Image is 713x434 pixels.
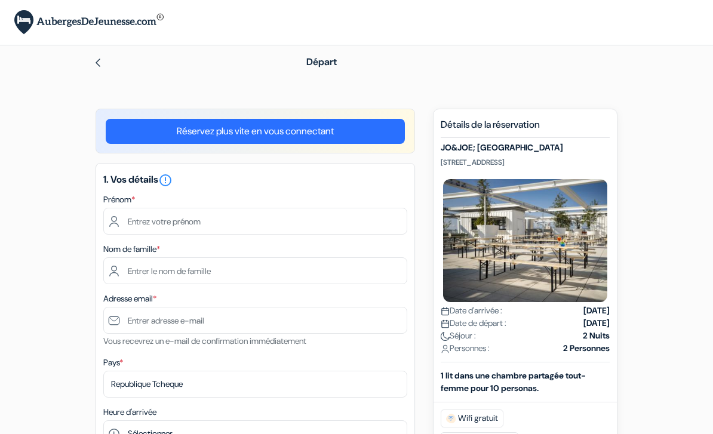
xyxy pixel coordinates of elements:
[103,406,156,418] label: Heure d'arrivée
[441,307,450,316] img: calendar.svg
[103,335,306,346] small: Vous recevrez un e-mail de confirmation immédiatement
[158,173,173,187] i: error_outline
[441,119,610,138] h5: Détails de la réservation
[441,344,450,353] img: user_icon.svg
[106,119,405,144] a: Réservez plus vite en vous connectant
[441,317,506,330] span: Date de départ :
[158,173,173,186] a: error_outline
[103,208,407,235] input: Entrez votre prénom
[441,330,476,342] span: Séjour :
[441,342,490,355] span: Personnes :
[306,56,337,68] span: Départ
[93,58,103,67] img: left_arrow.svg
[583,304,610,317] strong: [DATE]
[446,414,456,423] img: free_wifi.svg
[441,143,610,153] h5: JO&JOE; [GEOGRAPHIC_DATA]
[441,158,610,167] p: [STREET_ADDRESS]
[103,243,160,256] label: Nom de famille
[103,293,156,305] label: Adresse email
[583,317,610,330] strong: [DATE]
[583,330,610,342] strong: 2 Nuits
[441,410,503,427] span: Wifi gratuit
[103,356,123,369] label: Pays
[563,342,610,355] strong: 2 Personnes
[441,370,586,393] b: 1 lit dans une chambre partagée tout-femme pour 10 personas.
[441,332,450,341] img: moon.svg
[103,307,407,334] input: Entrer adresse e-mail
[441,319,450,328] img: calendar.svg
[103,173,407,187] h5: 1. Vos détails
[103,257,407,284] input: Entrer le nom de famille
[14,10,164,35] img: AubergesDeJeunesse.com
[103,193,135,206] label: Prénom
[441,304,502,317] span: Date d'arrivée :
